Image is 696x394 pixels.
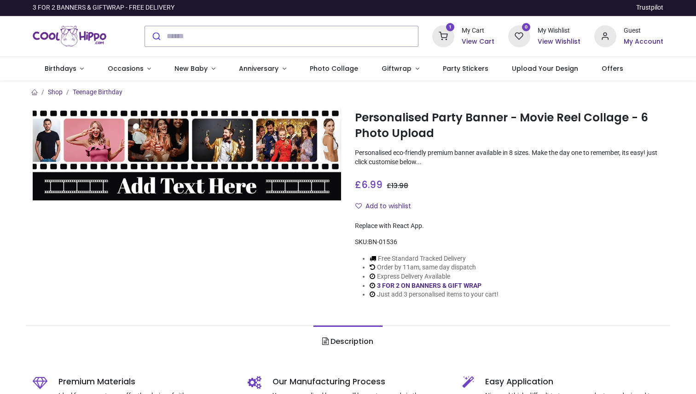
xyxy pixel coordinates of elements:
[33,57,96,81] a: Birthdays
[624,37,663,46] a: My Account
[391,181,408,190] span: 13.98
[310,64,358,73] span: Photo Collage
[73,88,122,96] a: Teenage Birthday
[227,57,298,81] a: Anniversary
[48,88,63,96] a: Shop
[355,238,663,247] div: SKU:
[508,32,530,39] a: 0
[462,37,494,46] a: View Cart
[355,222,663,231] div: Replace with React App.
[636,3,663,12] a: Trustpilot
[355,199,419,214] button: Add to wishlistAdd to wishlist
[602,64,623,73] span: Offers
[239,64,278,73] span: Anniversary
[370,290,499,299] li: Just add 3 personalised items to your cart!
[538,37,580,46] a: View Wishlist
[33,108,341,200] img: Personalised Party Banner - Movie Reel Collage - 6 Photo Upload
[522,23,531,32] sup: 0
[368,238,397,246] span: BN-01536
[512,64,578,73] span: Upload Your Design
[446,23,455,32] sup: 1
[45,64,76,73] span: Birthdays
[313,325,382,358] a: Description
[273,376,449,388] h5: Our Manufacturing Process
[108,64,144,73] span: Occasions
[174,64,208,73] span: New Baby
[432,32,454,39] a: 1
[443,64,488,73] span: Party Stickers
[355,178,383,191] span: £
[462,26,494,35] div: My Cart
[33,23,106,49] img: Cool Hippo
[33,23,106,49] a: Logo of Cool Hippo
[145,26,167,46] button: Submit
[377,282,481,289] a: 3 FOR 2 ON BANNERS & GIFT WRAP
[370,272,499,281] li: Express Delivery Available
[382,64,412,73] span: Giftwrap
[361,178,383,191] span: 6.99
[355,148,663,166] p: Personalised eco-friendly premium banner available in 8 sizes. Make the day one to remember, its ...
[96,57,163,81] a: Occasions
[355,203,362,209] i: Add to wishlist
[538,26,580,35] div: My Wishlist
[624,26,663,35] div: Guest
[355,110,663,142] h1: Personalised Party Banner - Movie Reel Collage - 6 Photo Upload
[33,3,174,12] div: 3 FOR 2 BANNERS & GIFTWRAP - FREE DELIVERY
[387,181,408,190] span: £
[163,57,227,81] a: New Baby
[58,376,234,388] h5: Premium Materials
[370,57,431,81] a: Giftwrap
[370,254,499,263] li: Free Standard Tracked Delivery
[485,376,663,388] h5: Easy Application
[370,263,499,272] li: Order by 11am, same day dispatch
